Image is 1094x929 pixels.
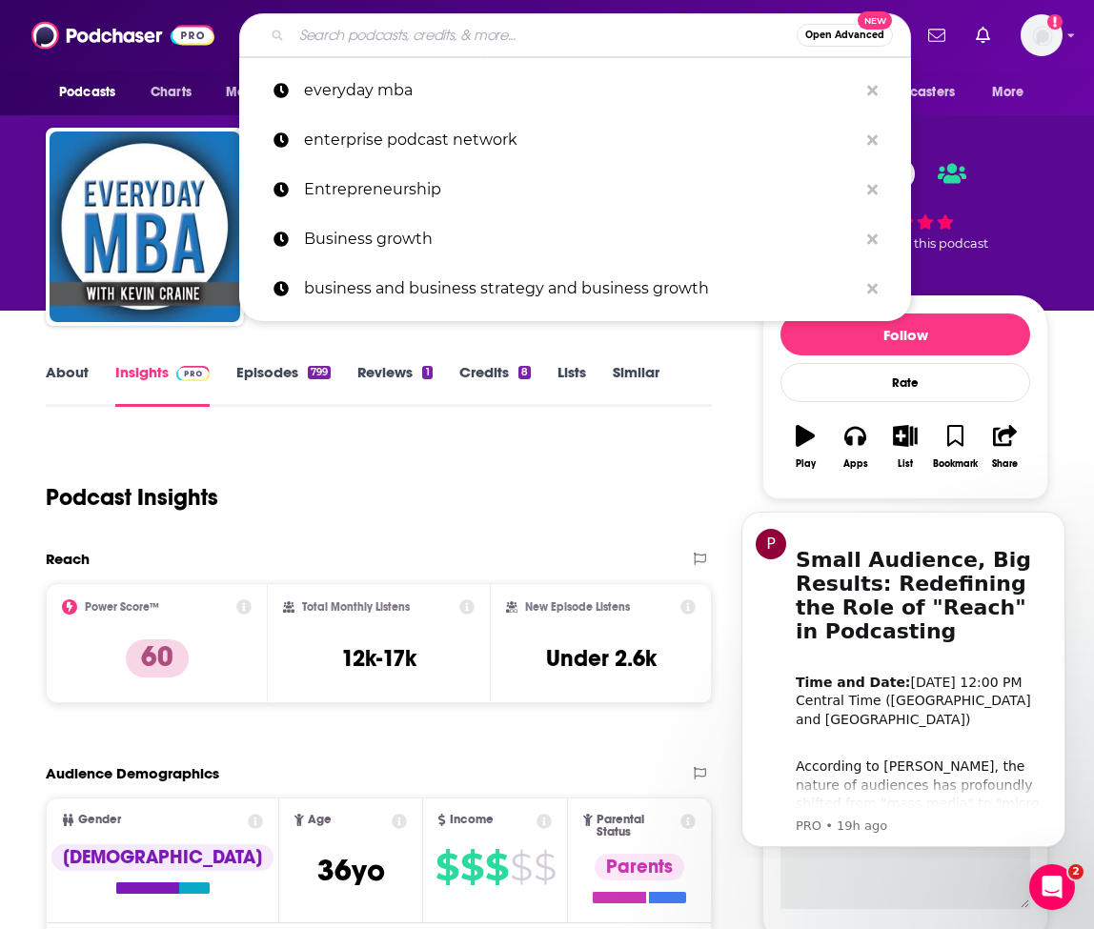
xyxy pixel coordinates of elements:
[46,764,219,782] h2: Audience Demographics
[304,115,858,165] p: enterprise podcast network
[304,66,858,115] p: everyday mba
[239,165,911,214] a: Entrepreneurship
[304,264,858,313] p: business and business strategy and business growth
[304,165,858,214] p: Entrepreneurship
[518,366,531,379] div: 8
[304,214,858,264] p: Business growth
[713,495,1094,858] iframe: Intercom notifications message
[239,66,911,115] a: everyday mba
[436,852,458,882] span: $
[459,363,531,407] a: Credits8
[858,11,892,30] span: New
[46,74,140,111] button: open menu
[176,366,210,381] img: Podchaser Pro
[126,639,189,677] p: 60
[239,214,911,264] a: Business growth
[138,74,203,111] a: Charts
[881,413,930,481] button: List
[1068,864,1084,879] span: 2
[830,413,880,481] button: Apps
[796,458,816,470] div: Play
[613,363,659,407] a: Similar
[46,550,90,568] h2: Reach
[992,79,1024,106] span: More
[46,483,218,512] h1: Podcast Insights
[525,600,630,614] h2: New Episode Listens
[239,115,911,165] a: enterprise podcast network
[780,413,830,481] button: Play
[979,74,1048,111] button: open menu
[308,814,332,826] span: Age
[357,363,432,407] a: Reviews1
[1021,14,1063,56] span: Logged in as Society22
[992,458,1018,470] div: Share
[843,458,868,470] div: Apps
[151,79,192,106] span: Charts
[797,24,893,47] button: Open AdvancedNew
[1047,14,1063,30] svg: Add a profile image
[341,644,416,673] h3: 12k-17k
[115,363,210,407] a: InsightsPodchaser Pro
[31,17,214,53] img: Podchaser - Follow, Share and Rate Podcasts
[1029,864,1075,910] iframe: Intercom live chat
[236,363,331,407] a: Episodes799
[50,131,240,322] img: Everyday MBA
[595,854,684,880] div: Parents
[308,366,331,379] div: 799
[597,814,679,838] span: Parental Status
[921,19,953,51] a: Show notifications dropdown
[1021,14,1063,56] img: User Profile
[46,363,89,407] a: About
[51,844,273,871] div: [DEMOGRAPHIC_DATA]
[805,30,884,40] span: Open Advanced
[85,600,159,614] h2: Power Score™
[898,458,913,470] div: List
[460,852,483,882] span: $
[557,363,586,407] a: Lists
[546,644,657,673] h3: Under 2.6k
[59,79,115,106] span: Podcasts
[239,264,911,313] a: business and business strategy and business growth
[292,20,797,50] input: Search podcasts, credits, & more...
[878,236,988,251] span: rated this podcast
[981,413,1030,481] button: Share
[226,79,294,106] span: Monitoring
[78,814,121,826] span: Gender
[851,74,983,111] button: open menu
[930,413,980,481] button: Bookmark
[450,814,494,826] span: Income
[213,74,318,111] button: open menu
[510,852,532,882] span: $
[780,313,1030,355] button: Follow
[485,852,508,882] span: $
[933,458,978,470] div: Bookmark
[317,852,385,889] span: 36 yo
[968,19,998,51] a: Show notifications dropdown
[302,600,410,614] h2: Total Monthly Listens
[1021,14,1063,56] button: Show profile menu
[422,366,432,379] div: 1
[780,363,1030,402] div: Rate
[239,13,911,57] div: Search podcasts, credits, & more...
[534,852,556,882] span: $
